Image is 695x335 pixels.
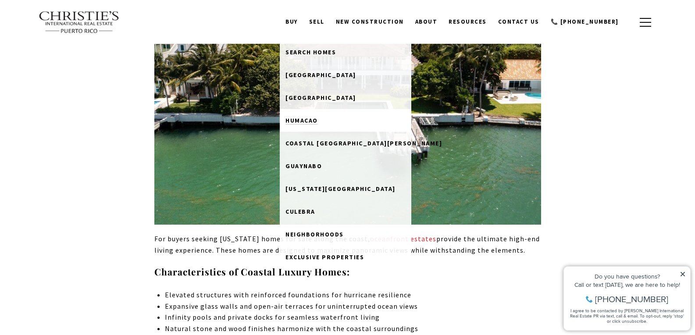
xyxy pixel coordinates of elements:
[280,109,411,132] a: Humacao
[624,18,634,27] a: search
[498,18,539,25] span: Contact Us
[280,14,303,30] a: BUY
[285,71,356,79] span: [GEOGRAPHIC_DATA]
[280,177,411,200] a: Puerto Rico West Coast
[154,233,541,256] p: For buyers seeking [US_STATE] homes for sale along the coast, provide the ultimate high-end livin...
[285,94,356,102] span: [GEOGRAPHIC_DATA]
[165,289,541,301] li: Elevated structures with reinforced foundations for hurricane resilience
[285,208,315,215] span: Culebra
[280,132,411,155] a: Coastal San Juan
[551,18,619,25] span: 📞 [PHONE_NUMBER]
[39,11,120,34] img: Christie's International Real Estate text transparent background
[330,14,410,30] a: New Construction
[280,41,411,63] a: search
[285,230,344,238] span: Neighborhoods
[634,10,657,35] button: button
[280,86,411,109] a: Rio Grande
[165,301,541,312] li: Expansive glass walls and open-air terraces for uninterrupted ocean views
[410,14,443,30] a: About
[165,312,541,323] li: Infinity pools and private docks for seamless waterfront living
[11,54,125,71] span: I agree to be contacted by [PERSON_NAME] International Real Estate PR via text, call & email. To ...
[280,155,411,177] a: Guaynabo
[285,139,442,147] span: Coastal [GEOGRAPHIC_DATA][PERSON_NAME]
[9,28,127,34] div: Call or text [DATE], we are here to help!
[154,265,350,278] strong: Characteristics of Coastal Luxury Homes:
[285,48,336,56] span: Search Homes
[285,253,364,261] span: Exclusive Properties
[165,323,541,335] li: Natural stone and wood finishes harmonize with the coastal surroundings
[280,200,411,223] a: Culebra
[280,246,411,268] a: Exclusive Properties
[9,20,127,26] div: Do you have questions?
[280,223,411,246] a: Neighborhoods
[285,185,396,193] span: [US_STATE][GEOGRAPHIC_DATA]
[443,14,492,30] a: Resources
[336,18,404,25] span: New Construction
[285,162,322,170] span: Guaynabo
[280,63,411,86] a: Dorado Beach
[303,14,330,30] a: SELL
[36,41,109,50] span: [PHONE_NUMBER]
[545,14,624,30] a: call 9393373000
[285,116,318,124] span: Humacao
